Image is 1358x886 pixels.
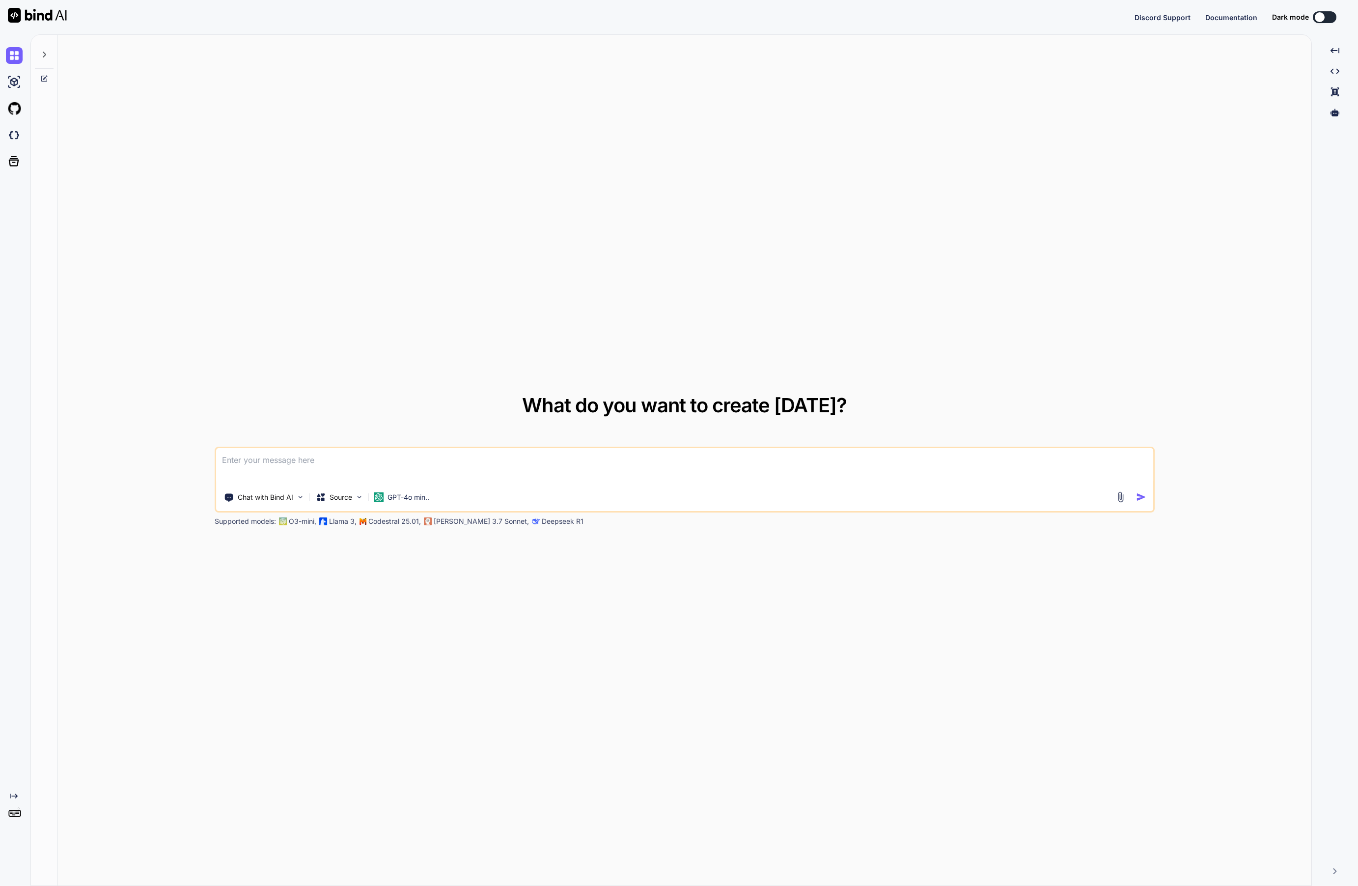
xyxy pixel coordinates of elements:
img: Pick Models [355,493,363,501]
img: icon [1136,492,1146,502]
img: GPT-4o mini [374,492,384,502]
p: Supported models: [215,516,276,526]
p: Llama 3, [329,516,357,526]
span: Documentation [1205,13,1257,22]
img: Pick Tools [296,493,305,501]
img: darkCloudIdeIcon [6,127,23,143]
img: Llama2 [319,517,327,525]
button: Documentation [1205,12,1257,23]
span: Discord Support [1135,13,1191,22]
img: attachment [1115,491,1126,503]
img: claude [424,517,432,525]
p: GPT-4o min.. [388,492,429,502]
p: Codestral 25.01, [368,516,421,526]
img: claude [532,517,540,525]
img: ai-studio [6,74,23,90]
span: What do you want to create [DATE]? [522,393,847,417]
img: GPT-4 [279,517,287,525]
p: [PERSON_NAME] 3.7 Sonnet, [434,516,529,526]
p: O3-mini, [289,516,316,526]
img: githubLight [6,100,23,117]
p: Deepseek R1 [542,516,583,526]
img: chat [6,47,23,64]
button: Discord Support [1135,12,1191,23]
img: Mistral-AI [360,518,366,525]
img: Bind AI [8,8,67,23]
p: Chat with Bind AI [238,492,293,502]
p: Source [330,492,352,502]
span: Dark mode [1272,12,1309,22]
